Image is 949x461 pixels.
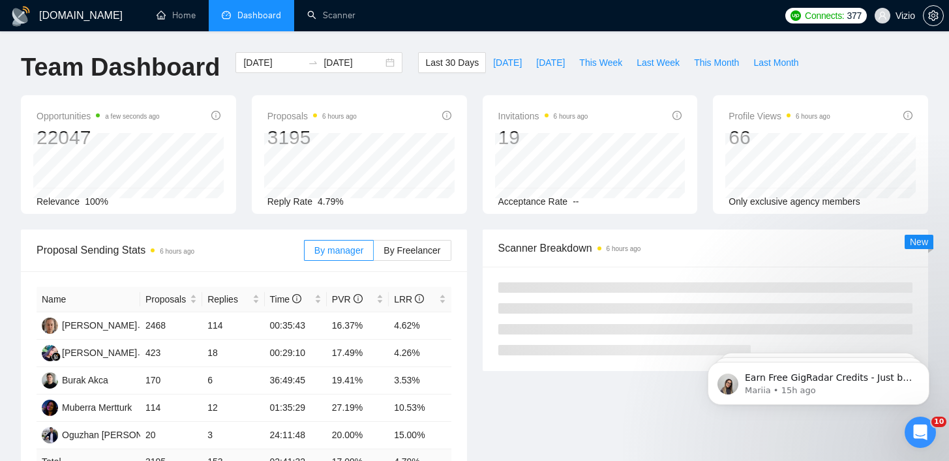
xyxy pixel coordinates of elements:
time: 6 hours ago [322,113,357,120]
button: Last Week [629,52,687,73]
span: setting [924,10,943,21]
span: By manager [314,245,363,256]
div: [PERSON_NAME] [62,346,137,360]
span: -- [573,196,579,207]
td: 4.62% [389,312,451,340]
span: info-circle [354,294,363,303]
span: info-circle [211,111,220,120]
td: 36:49:45 [265,367,327,394]
div: Oguzhan [PERSON_NAME] [62,428,177,442]
span: Profile Views [729,108,830,124]
span: info-circle [903,111,912,120]
span: LRR [394,294,424,305]
td: 17.49% [327,340,389,367]
td: 18 [202,340,264,367]
img: BA [42,372,58,389]
span: [DATE] [493,55,522,70]
span: swap-right [308,57,318,68]
td: 00:29:10 [265,340,327,367]
div: Burak Akca [62,373,108,387]
span: Dashboard [237,10,281,21]
td: 10.53% [389,394,451,422]
button: [DATE] [529,52,572,73]
div: 22047 [37,125,160,150]
span: By Freelancer [384,245,440,256]
td: 20.00% [327,422,389,449]
div: 66 [729,125,830,150]
span: info-circle [442,111,451,120]
span: 4.79% [318,196,344,207]
div: 19 [498,125,588,150]
span: Acceptance Rate [498,196,568,207]
td: 3.53% [389,367,451,394]
td: 27.19% [327,394,389,422]
button: [DATE] [486,52,529,73]
td: 00:35:43 [265,312,327,340]
a: BABurak Akca [42,374,108,385]
span: Proposal Sending Stats [37,242,304,258]
span: Last 30 Days [425,55,479,70]
input: Start date [243,55,303,70]
span: [DATE] [536,55,565,70]
span: info-circle [415,294,424,303]
a: SK[PERSON_NAME] [42,320,137,330]
td: 3 [202,422,264,449]
div: Muberra Mertturk [62,400,132,415]
span: info-circle [292,294,301,303]
td: 4.26% [389,340,451,367]
img: logo [10,6,31,27]
td: 15.00% [389,422,451,449]
iframe: Intercom live chat [905,417,936,448]
th: Replies [202,287,264,312]
a: homeHome [157,10,196,21]
td: 170 [140,367,202,394]
span: Invitations [498,108,588,124]
a: searchScanner [307,10,355,21]
span: dashboard [222,10,231,20]
a: setting [923,10,944,21]
td: 16.37% [327,312,389,340]
input: End date [324,55,383,70]
span: Last Month [753,55,798,70]
img: SK [42,318,58,334]
img: SM [42,345,58,361]
span: Proposals [145,292,187,306]
button: This Month [687,52,746,73]
button: This Week [572,52,629,73]
div: 3195 [267,125,357,150]
span: user [878,11,887,20]
td: 12 [202,394,264,422]
td: 2468 [140,312,202,340]
th: Proposals [140,287,202,312]
a: OTOguzhan [PERSON_NAME] [42,429,177,439]
span: Reply Rate [267,196,312,207]
span: Only exclusive agency members [729,196,860,207]
span: Proposals [267,108,357,124]
time: 6 hours ago [160,248,194,255]
button: Last 30 Days [418,52,486,73]
img: upwork-logo.png [791,10,801,21]
button: setting [923,5,944,26]
td: 19.41% [327,367,389,394]
span: to [308,57,318,68]
span: Scanner Breakdown [498,240,913,256]
span: 10 [931,417,946,427]
time: 6 hours ago [554,113,588,120]
span: This Week [579,55,622,70]
img: OT [42,427,58,443]
span: info-circle [672,111,682,120]
span: Last Week [637,55,680,70]
a: SM[PERSON_NAME] [42,347,137,357]
td: 114 [202,312,264,340]
span: Time [270,294,301,305]
img: MM [42,400,58,416]
span: Connects: [805,8,844,23]
td: 423 [140,340,202,367]
th: Name [37,287,140,312]
button: Last Month [746,52,806,73]
td: 114 [140,394,202,422]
